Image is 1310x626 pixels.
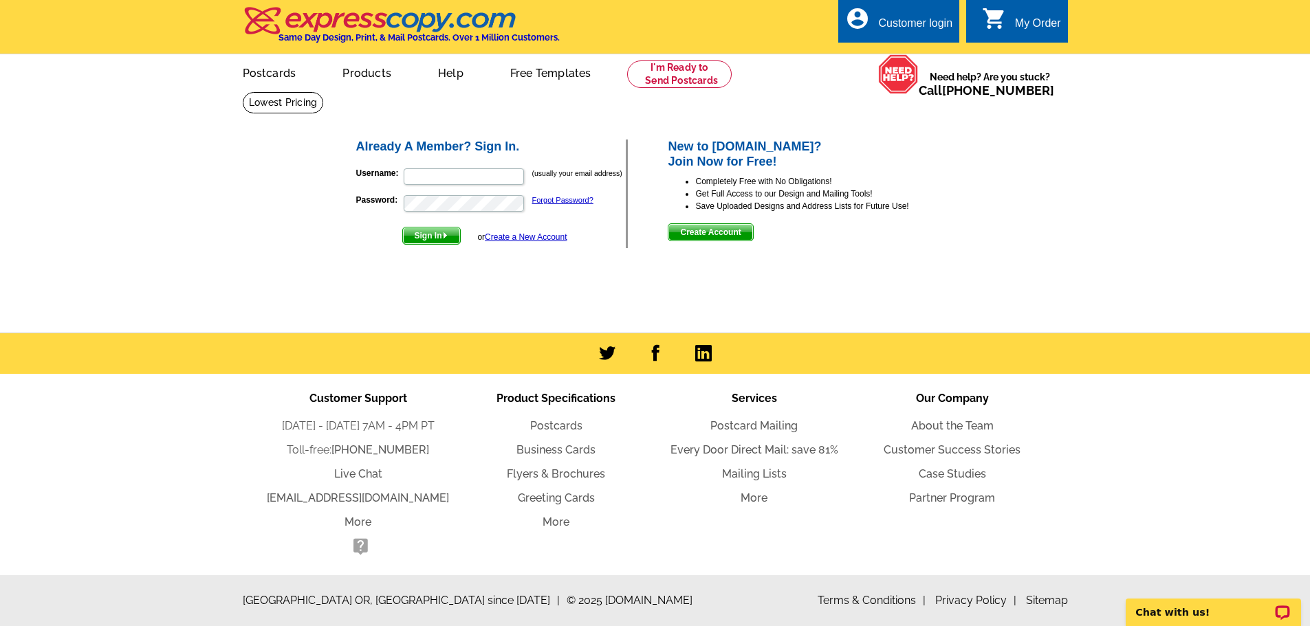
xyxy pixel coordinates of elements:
[496,392,615,405] span: Product Specifications
[320,56,413,88] a: Products
[331,443,429,456] a: [PHONE_NUMBER]
[1026,594,1068,607] a: Sitemap
[356,194,402,206] label: Password:
[243,16,560,43] a: Same Day Design, Print, & Mail Postcards. Over 1 Million Customers.
[442,232,448,238] img: button-next-arrow-white.png
[309,392,407,405] span: Customer Support
[477,231,567,243] div: or
[243,592,560,609] span: [GEOGRAPHIC_DATA] OR, [GEOGRAPHIC_DATA] since [DATE]
[942,83,1054,98] a: [PHONE_NUMBER]
[878,54,919,94] img: help
[911,419,994,432] a: About the Team
[259,418,457,434] li: [DATE] - [DATE] 7AM - 4PM PT
[935,594,1016,607] a: Privacy Policy
[982,6,1007,31] i: shopping_cart
[695,188,956,200] li: Get Full Access to our Design and Mailing Tools!
[485,232,567,242] a: Create a New Account
[919,70,1061,98] span: Need help? Are you stuck?
[334,467,382,480] a: Live Chat
[532,169,622,177] small: (usually your email address)
[919,467,986,480] a: Case Studies
[668,139,956,169] h2: New to [DOMAIN_NAME]? Join Now for Free!
[1015,17,1061,36] div: My Order
[670,443,838,456] a: Every Door Direct Mail: save 81%
[916,392,989,405] span: Our Company
[845,15,952,32] a: account_circle Customer login
[919,83,1054,98] span: Call
[543,515,569,528] a: More
[402,227,461,245] button: Sign In
[878,17,952,36] div: Customer login
[741,491,767,504] a: More
[416,56,485,88] a: Help
[516,443,596,456] a: Business Cards
[488,56,613,88] a: Free Templates
[221,56,318,88] a: Postcards
[267,491,449,504] a: [EMAIL_ADDRESS][DOMAIN_NAME]
[668,223,753,241] button: Create Account
[732,392,777,405] span: Services
[909,491,995,504] a: Partner Program
[722,467,787,480] a: Mailing Lists
[356,139,626,155] h2: Already A Member? Sign In.
[345,515,371,528] a: More
[507,467,605,480] a: Flyers & Brochures
[532,196,593,204] a: Forgot Password?
[668,224,752,241] span: Create Account
[518,491,595,504] a: Greeting Cards
[982,15,1061,32] a: shopping_cart My Order
[356,167,402,179] label: Username:
[1117,583,1310,626] iframe: LiveChat chat widget
[530,419,582,432] a: Postcards
[884,443,1020,456] a: Customer Success Stories
[567,592,692,609] span: © 2025 [DOMAIN_NAME]
[710,419,798,432] a: Postcard Mailing
[279,32,560,43] h4: Same Day Design, Print, & Mail Postcards. Over 1 Million Customers.
[695,175,956,188] li: Completely Free with No Obligations!
[845,6,870,31] i: account_circle
[818,594,926,607] a: Terms & Conditions
[403,227,460,244] span: Sign In
[259,442,457,458] li: Toll-free:
[695,200,956,212] li: Save Uploaded Designs and Address Lists for Future Use!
